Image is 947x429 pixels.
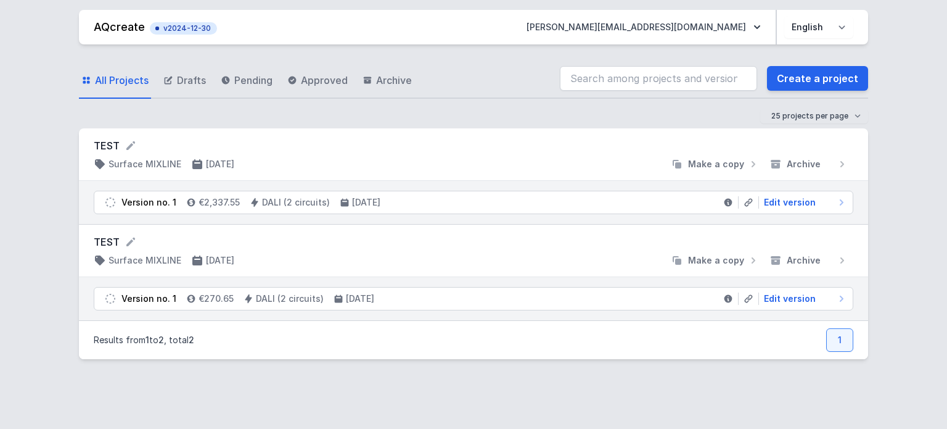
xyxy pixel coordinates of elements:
[94,20,145,33] a: AQcreate
[199,293,234,305] h4: €270.65
[199,196,240,209] h4: €2,337.55
[759,196,848,209] a: Edit version
[94,138,853,153] form: TEST
[156,23,211,33] span: v2024-12-30
[826,328,853,352] a: 1
[301,73,348,88] span: Approved
[360,63,414,99] a: Archive
[767,66,868,91] a: Create a project
[666,158,765,170] button: Make a copy
[688,158,744,170] span: Make a copy
[94,334,194,346] p: Results from to , total
[79,63,151,99] a: All Projects
[104,293,117,305] img: draft.svg
[256,293,324,305] h4: DALI (2 circuits)
[765,254,853,267] button: Archive
[146,335,149,345] span: 1
[352,196,380,209] h4: [DATE]
[218,63,275,99] a: Pending
[161,63,208,99] a: Drafts
[104,196,117,209] img: draft.svg
[666,254,765,267] button: Make a copy
[121,293,176,305] div: Version no. 1
[759,293,848,305] a: Edit version
[206,254,234,267] h4: [DATE]
[94,235,853,249] form: TEST
[206,158,234,170] h4: [DATE]
[346,293,374,305] h4: [DATE]
[109,254,181,267] h4: Surface MIXLINE
[376,73,412,88] span: Archive
[688,254,744,267] span: Make a copy
[285,63,350,99] a: Approved
[95,73,149,88] span: All Projects
[158,335,164,345] span: 2
[764,293,816,305] span: Edit version
[109,158,181,170] h4: Surface MIXLINE
[121,196,176,209] div: Version no. 1
[787,254,821,267] span: Archive
[177,73,206,88] span: Drafts
[560,66,757,91] input: Search among projects and versions...
[765,158,853,170] button: Archive
[517,16,771,38] button: [PERSON_NAME][EMAIL_ADDRESS][DOMAIN_NAME]
[234,73,273,88] span: Pending
[262,196,330,209] h4: DALI (2 circuits)
[764,196,816,209] span: Edit version
[125,140,137,152] button: Rename project
[189,335,194,345] span: 2
[150,20,217,35] button: v2024-12-30
[125,236,137,248] button: Rename project
[784,16,853,38] select: Choose language
[787,158,821,170] span: Archive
